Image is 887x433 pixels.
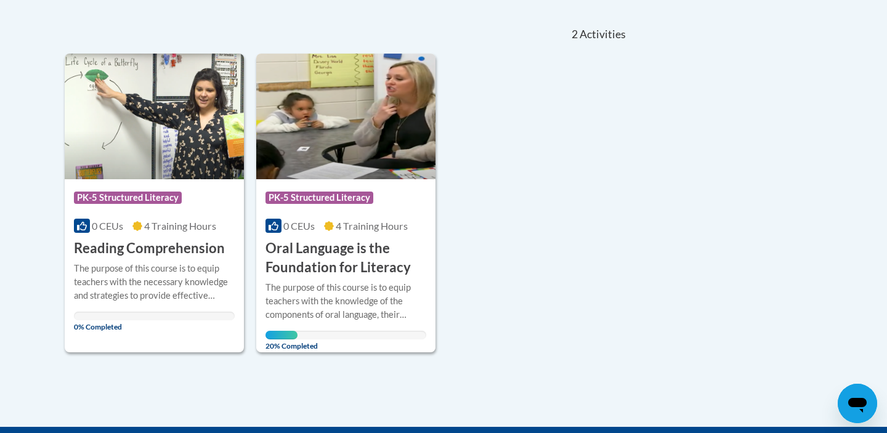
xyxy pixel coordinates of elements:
span: 4 Training Hours [144,220,216,232]
a: Course LogoPK-5 Structured Literacy0 CEUs4 Training Hours Reading ComprehensionThe purpose of thi... [65,54,244,352]
img: Course Logo [65,54,244,179]
div: Your progress [265,331,298,339]
span: PK-5 Structured Literacy [74,192,182,204]
span: 0 CEUs [283,220,315,232]
img: Course Logo [256,54,435,179]
span: 4 Training Hours [336,220,408,232]
div: The purpose of this course is to equip teachers with the knowledge of the components of oral lang... [265,281,426,322]
a: Course LogoPK-5 Structured Literacy0 CEUs4 Training Hours Oral Language is the Foundation for Lit... [256,54,435,352]
iframe: Button to launch messaging window [838,384,877,423]
span: 0 CEUs [92,220,123,232]
h3: Reading Comprehension [74,239,225,258]
div: The purpose of this course is to equip teachers with the necessary knowledge and strategies to pr... [74,262,235,302]
span: 2 [572,28,578,41]
h3: Oral Language is the Foundation for Literacy [265,239,426,277]
span: 20% Completed [265,331,298,350]
span: Activities [580,28,626,41]
span: PK-5 Structured Literacy [265,192,373,204]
